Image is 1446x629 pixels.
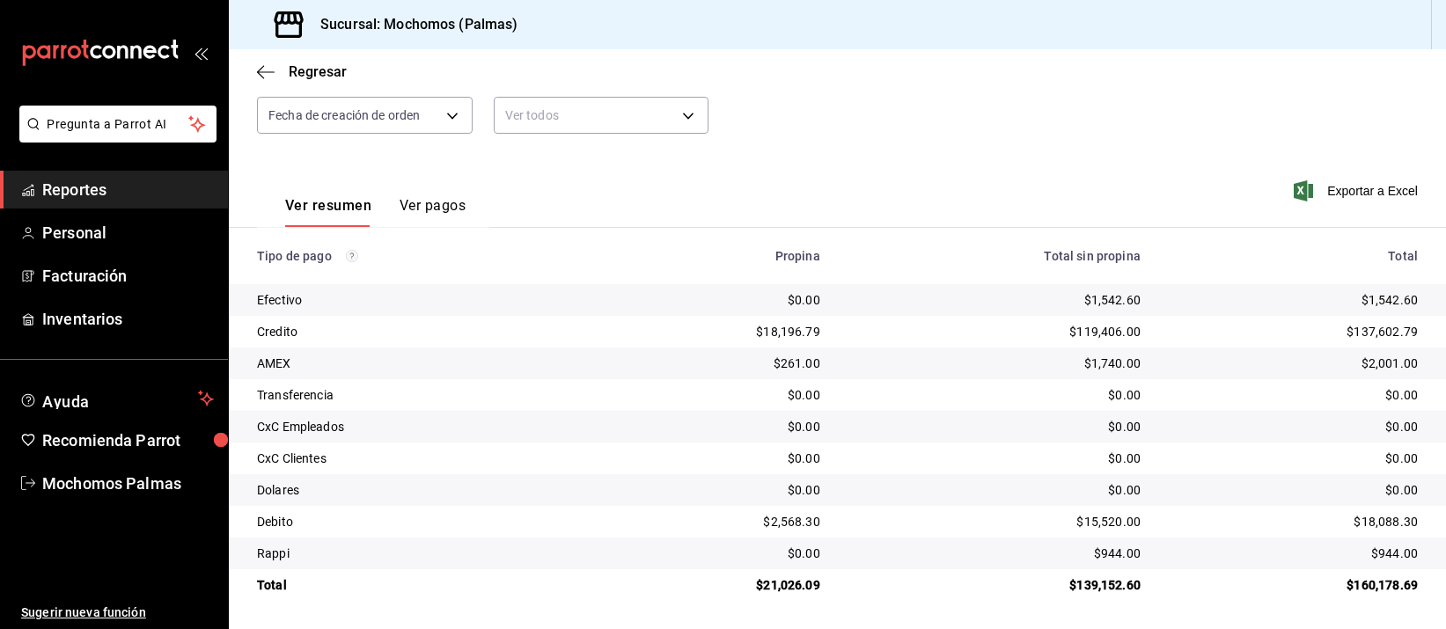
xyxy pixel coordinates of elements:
div: $119,406.00 [848,323,1141,340]
span: Regresar [289,63,347,80]
a: Pregunta a Parrot AI [12,128,217,146]
div: $15,520.00 [848,513,1141,530]
span: Ayuda [42,388,191,409]
div: $261.00 [612,355,820,372]
div: AMEX [257,355,584,372]
div: $944.00 [848,545,1141,562]
div: $137,602.79 [1169,323,1418,340]
div: Credito [257,323,584,340]
div: $0.00 [848,450,1141,467]
svg: Los pagos realizados con Pay y otras terminales son montos brutos. [346,250,358,262]
span: Sugerir nueva función [21,603,214,622]
span: Recomienda Parrot [42,428,214,452]
div: Total sin propina [848,249,1141,263]
div: $0.00 [612,481,820,499]
div: Debito [257,513,584,530]
div: Propina [612,249,820,263]
button: Ver resumen [285,197,371,227]
span: Fecha de creación de orden [268,106,420,124]
div: Transferencia [257,386,584,404]
div: $0.00 [1169,418,1418,435]
span: Reportes [42,178,214,201]
div: $1,542.60 [1169,291,1418,309]
div: $2,568.30 [612,513,820,530]
div: $0.00 [612,386,820,404]
div: Rappi [257,545,584,562]
div: $139,152.60 [848,576,1141,594]
div: $0.00 [612,418,820,435]
span: Pregunta a Parrot AI [48,115,189,134]
div: $0.00 [1169,386,1418,404]
div: $0.00 [612,545,820,562]
button: Regresar [257,63,347,80]
h3: Sucursal: Mochomos (Palmas) [306,14,518,35]
div: navigation tabs [285,197,466,227]
div: $18,088.30 [1169,513,1418,530]
button: Exportar a Excel [1297,180,1418,201]
div: CxC Empleados [257,418,584,435]
div: Efectivo [257,291,584,309]
span: Mochomos Palmas [42,472,214,495]
div: Ver todos [494,97,709,134]
div: CxC Clientes [257,450,584,467]
div: $0.00 [848,418,1141,435]
div: $0.00 [848,481,1141,499]
div: $1,542.60 [848,291,1141,309]
div: $0.00 [1169,450,1418,467]
span: Facturación [42,264,214,288]
div: $0.00 [1169,481,1418,499]
div: $0.00 [848,386,1141,404]
div: Dolares [257,481,584,499]
div: $1,740.00 [848,355,1141,372]
div: $21,026.09 [612,576,820,594]
button: Ver pagos [400,197,466,227]
div: Tipo de pago [257,249,584,263]
span: Inventarios [42,307,214,331]
div: $160,178.69 [1169,576,1418,594]
span: Personal [42,221,214,245]
div: $2,001.00 [1169,355,1418,372]
div: Total [257,576,584,594]
div: Total [1169,249,1418,263]
button: open_drawer_menu [194,46,208,60]
button: Pregunta a Parrot AI [19,106,217,143]
div: $0.00 [612,450,820,467]
div: $0.00 [612,291,820,309]
div: $944.00 [1169,545,1418,562]
div: $18,196.79 [612,323,820,340]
